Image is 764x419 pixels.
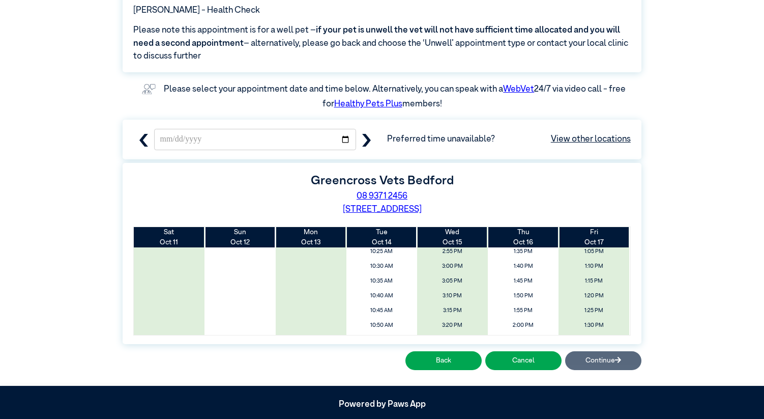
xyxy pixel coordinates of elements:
span: 1:35 PM [562,334,626,347]
span: 10:25 AM [349,245,414,258]
span: 10:45 AM [349,304,414,317]
span: Preferred time unavailable? [387,133,631,146]
span: 1:45 PM [491,275,555,288]
span: 1:35 PM [491,245,555,258]
span: 1:15 PM [562,275,626,288]
span: 10:55 AM [349,334,414,347]
th: Oct 12 [204,227,275,248]
span: 10:35 AM [349,275,414,288]
span: 3:05 PM [420,275,485,288]
a: 08 9371 2456 [357,192,407,201]
span: 10:50 AM [349,319,414,332]
span: 2:05 PM [491,334,555,347]
span: 3:15 PM [420,304,485,317]
img: vet [138,80,159,98]
label: Please select your appointment date and time below. Alternatively, you can speak with a 24/7 via ... [164,85,627,109]
th: Oct 14 [346,227,417,248]
a: View other locations [551,133,631,146]
h5: Powered by Paws App [123,400,641,410]
th: Oct 13 [276,227,346,248]
span: Please note this appointment is for a well pet – – alternatively, please go back and choose the ‘... [133,24,631,63]
a: WebVet [503,85,534,94]
span: 3:20 PM [420,319,485,332]
th: Oct 11 [134,227,204,248]
th: Oct 16 [488,227,559,248]
span: 1:25 PM [562,304,626,317]
span: 3:25 PM [420,334,485,347]
span: 1:30 PM [562,319,626,332]
span: 1:10 PM [562,260,626,273]
span: 1:55 PM [491,304,555,317]
span: 1:50 PM [491,290,555,302]
span: [PERSON_NAME] - Health Check [133,4,260,17]
th: Oct 17 [559,227,629,248]
span: 2:00 PM [491,319,555,332]
span: 1:20 PM [562,290,626,302]
span: 3:00 PM [420,260,485,273]
span: 10:30 AM [349,260,414,273]
span: 1:05 PM [562,245,626,258]
span: 10:40 AM [349,290,414,302]
a: [STREET_ADDRESS] [343,205,422,214]
button: Cancel [485,351,562,370]
span: 2:55 PM [420,245,485,258]
th: Oct 15 [417,227,488,248]
a: Healthy Pets Plus [334,100,402,108]
span: 3:10 PM [420,290,485,302]
button: Back [405,351,482,370]
span: if your pet is unwell the vet will not have sufficient time allocated and you will need a second ... [133,26,620,48]
label: Greencross Vets Bedford [311,175,454,187]
span: 1:40 PM [491,260,555,273]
